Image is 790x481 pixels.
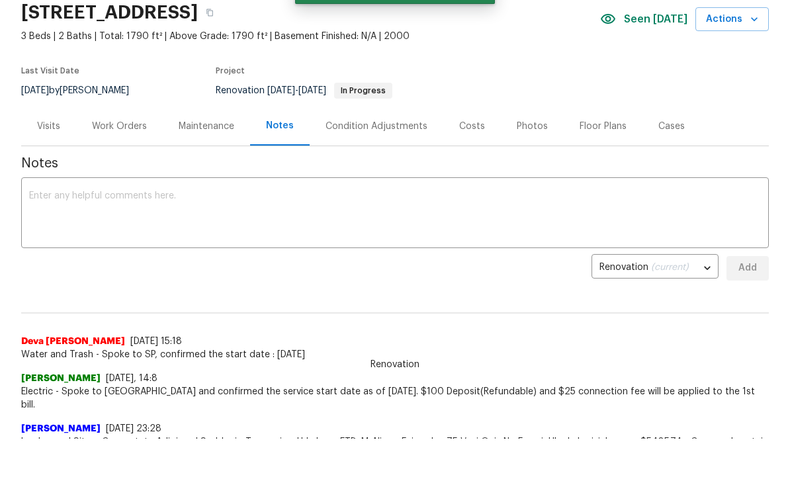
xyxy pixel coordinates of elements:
[21,372,101,385] span: [PERSON_NAME]
[651,263,689,272] span: (current)
[21,30,600,43] span: 3 Beds | 2 Baths | Total: 1790 ft² | Above Grade: 1790 ft² | Basement Finished: N/A | 2000
[92,120,147,133] div: Work Orders
[658,120,685,133] div: Cases
[216,67,245,75] span: Project
[106,424,161,433] span: [DATE] 23:28
[216,86,392,95] span: Renovation
[106,374,157,383] span: [DATE], 14:8
[580,120,627,133] div: Floor Plans
[130,337,182,346] span: [DATE] 15:18
[21,83,145,99] div: by [PERSON_NAME]
[517,120,548,133] div: Photos
[335,87,391,95] span: In Progress
[624,13,687,26] span: Seen [DATE]
[706,11,758,28] span: Actions
[21,6,198,19] h2: [STREET_ADDRESS]
[21,335,125,348] span: Deva [PERSON_NAME]
[21,157,769,170] span: Notes
[21,86,49,95] span: [DATE]
[37,120,60,133] div: Visits
[592,252,719,284] div: Renovation (current)
[459,120,485,133] div: Costs
[267,86,326,95] span: -
[179,120,234,133] div: Maintenance
[695,7,769,32] button: Actions
[21,422,101,435] span: [PERSON_NAME]
[21,348,769,361] span: Water and Trash - Spoke to SP, confirmed the start date : [DATE]
[198,1,222,24] button: Copy Address
[21,385,769,412] span: Electric - Spoke to [GEOGRAPHIC_DATA] and confirmed the service start date as of [DATE]. $100 Dep...
[21,67,79,75] span: Last Visit Date
[266,119,294,132] div: Notes
[363,358,427,371] span: Renovation
[298,86,326,95] span: [DATE]
[267,86,295,95] span: [DATE]
[326,120,427,133] div: Condition Adjustments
